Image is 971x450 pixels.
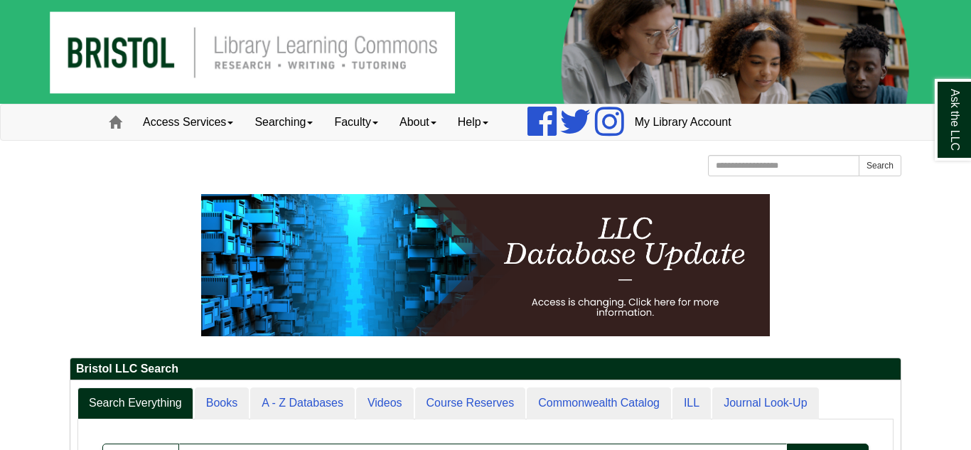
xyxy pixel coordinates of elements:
a: Access Services [132,105,244,140]
h2: Bristol LLC Search [70,358,901,380]
a: Searching [244,105,323,140]
a: ILL [672,387,711,419]
a: Books [195,387,249,419]
a: My Library Account [624,105,742,140]
a: Videos [356,387,414,419]
a: A - Z Databases [250,387,355,419]
a: Journal Look-Up [712,387,818,419]
a: Course Reserves [415,387,526,419]
a: Faculty [323,105,389,140]
a: Help [447,105,499,140]
a: Search Everything [77,387,193,419]
a: Commonwealth Catalog [527,387,671,419]
a: About [389,105,447,140]
img: HTML tutorial [201,194,770,336]
button: Search [859,155,901,176]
